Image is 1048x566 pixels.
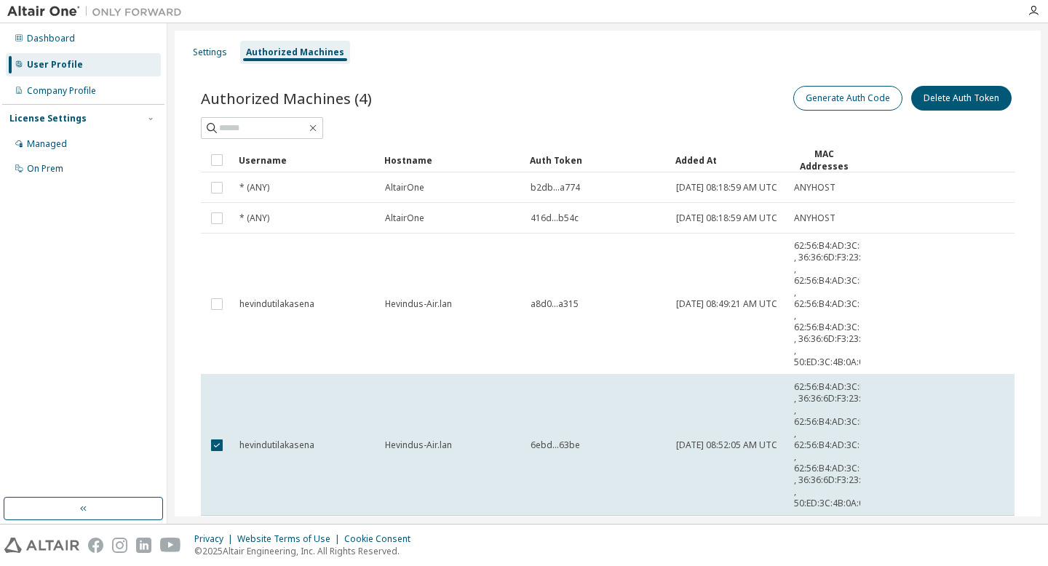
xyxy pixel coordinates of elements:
[384,148,518,172] div: Hostname
[794,381,872,509] span: 62:56:B4:AD:3C:EC , 36:36:6D:F3:23:C4 , 62:56:B4:AD:3C:ED , 62:56:B4:AD:3C:CC , 62:56:B4:AD:3C:CD...
[239,439,314,451] span: hevindutilakasena
[385,182,424,194] span: AltairOne
[4,538,79,553] img: altair_logo.svg
[237,533,344,545] div: Website Terms of Use
[794,212,835,224] span: ANYHOST
[194,545,419,557] p: © 2025 Altair Engineering, Inc. All Rights Reserved.
[675,148,782,172] div: Added At
[385,298,452,310] span: Hevindus-Air.lan
[160,538,181,553] img: youtube.svg
[246,47,344,58] div: Authorized Machines
[794,240,872,368] span: 62:56:B4:AD:3C:EC , 36:36:6D:F3:23:C4 , 62:56:B4:AD:3C:ED , 62:56:B4:AD:3C:CC , 62:56:B4:AD:3C:CD...
[27,163,63,175] div: On Prem
[27,33,75,44] div: Dashboard
[27,85,96,97] div: Company Profile
[27,59,83,71] div: User Profile
[344,533,419,545] div: Cookie Consent
[239,212,269,224] span: * (ANY)
[793,86,902,111] button: Generate Auth Code
[385,212,424,224] span: AltairOne
[531,439,580,451] span: 6ebd...63be
[794,182,835,194] span: ANYHOST
[676,298,777,310] span: [DATE] 08:49:21 AM UTC
[676,212,777,224] span: [DATE] 08:18:59 AM UTC
[201,88,372,108] span: Authorized Machines (4)
[531,182,580,194] span: b2db...a774
[676,182,777,194] span: [DATE] 08:18:59 AM UTC
[27,138,67,150] div: Managed
[194,533,237,545] div: Privacy
[239,298,314,310] span: hevindutilakasena
[531,212,579,224] span: 416d...b54c
[136,538,151,553] img: linkedin.svg
[530,148,664,172] div: Auth Token
[385,439,452,451] span: Hevindus-Air.lan
[193,47,227,58] div: Settings
[239,148,373,172] div: Username
[911,86,1012,111] button: Delete Auth Token
[7,4,189,19] img: Altair One
[9,113,87,124] div: License Settings
[531,298,579,310] span: a8d0...a315
[676,439,777,451] span: [DATE] 08:52:05 AM UTC
[112,538,127,553] img: instagram.svg
[793,148,854,172] div: MAC Addresses
[88,538,103,553] img: facebook.svg
[239,182,269,194] span: * (ANY)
